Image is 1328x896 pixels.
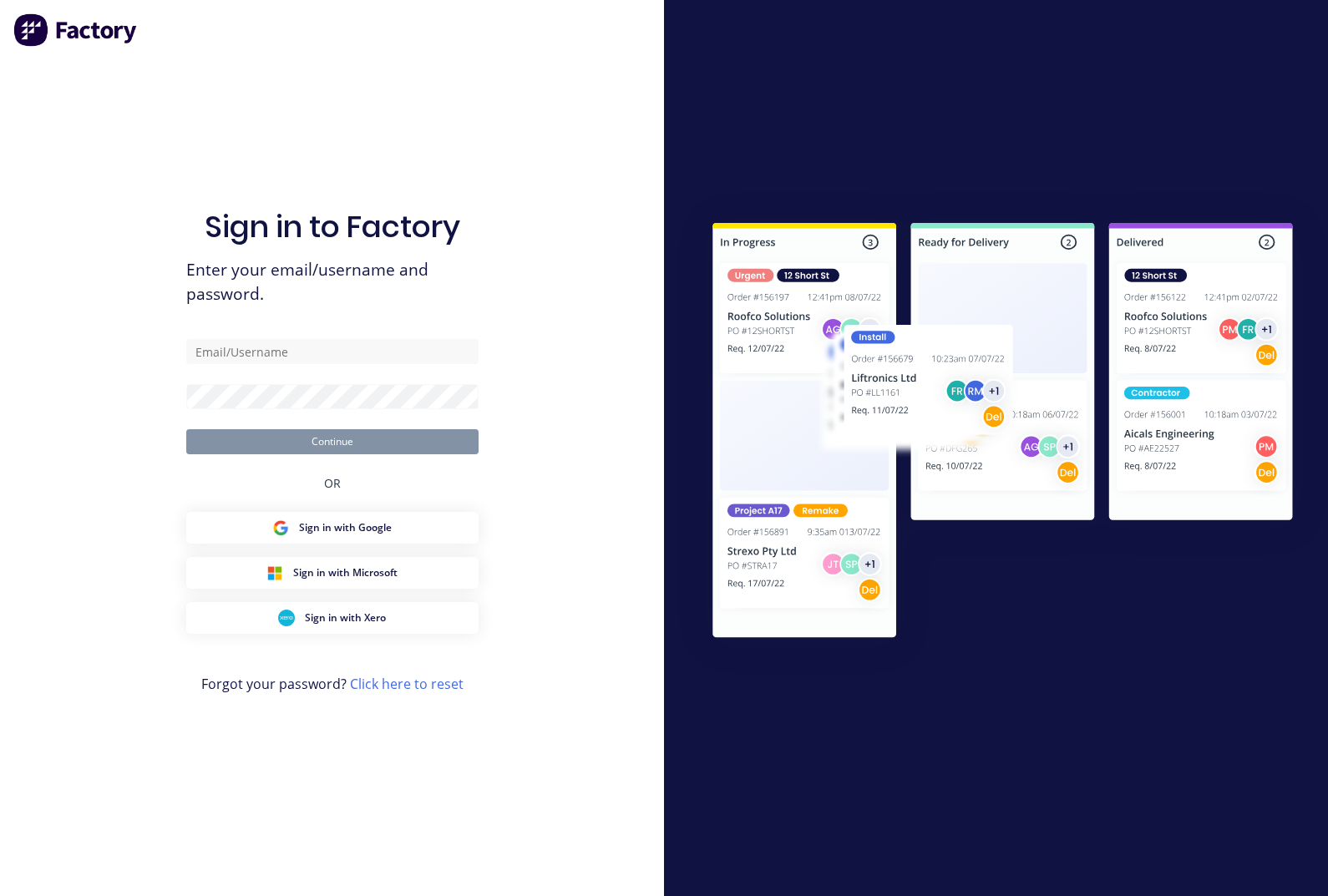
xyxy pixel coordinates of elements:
span: Sign in with Google [299,520,392,535]
img: Xero Sign in [278,610,295,626]
span: Sign in with Microsoft [293,565,398,580]
button: Continue [186,429,479,454]
button: Microsoft Sign inSign in with Microsoft [186,557,479,589]
img: Sign in [677,190,1328,676]
a: Click here to reset [350,675,464,693]
img: Factory [13,13,139,47]
span: Forgot your password? [201,674,464,694]
span: Enter your email/username and password. [186,258,479,306]
span: Sign in with Xero [305,610,386,625]
h1: Sign in to Factory [205,209,460,245]
button: Xero Sign inSign in with Xero [186,602,479,634]
div: OR [324,454,341,512]
img: Google Sign in [272,519,289,536]
input: Email/Username [186,339,479,364]
img: Microsoft Sign in [266,564,283,581]
button: Google Sign inSign in with Google [186,512,479,544]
